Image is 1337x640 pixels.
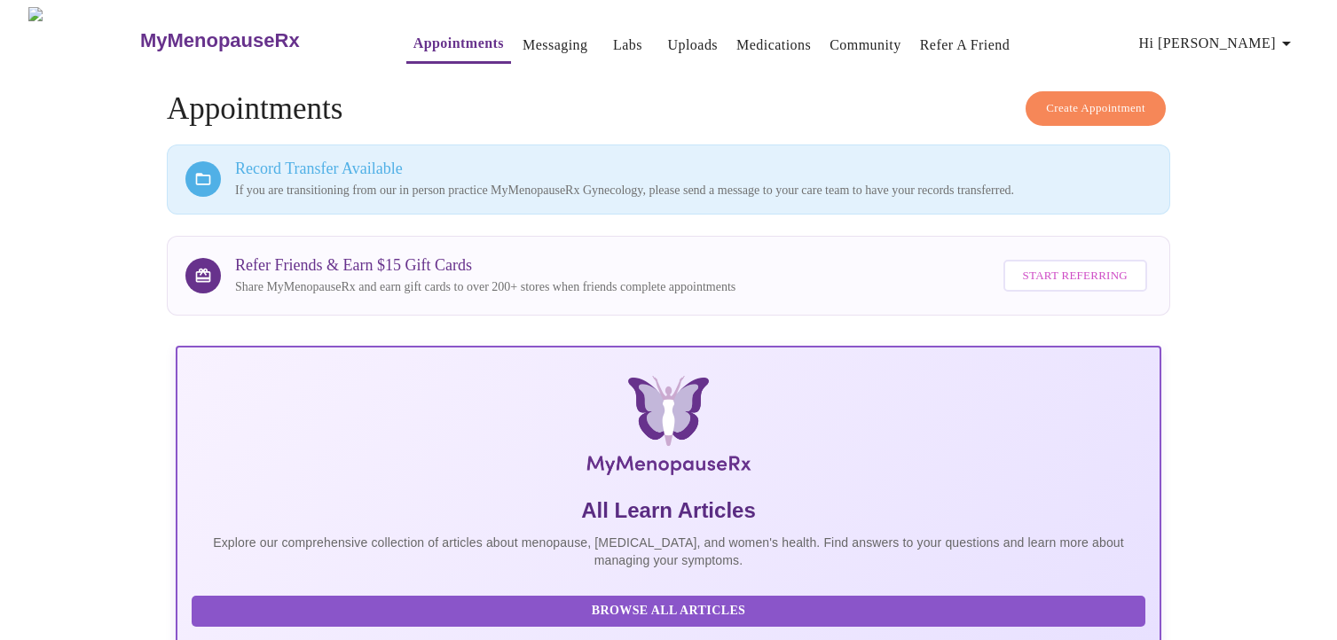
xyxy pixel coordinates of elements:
button: Browse All Articles [192,596,1145,627]
a: Start Referring [999,251,1152,301]
button: Create Appointment [1026,91,1166,126]
h5: All Learn Articles [192,496,1145,525]
h4: Appointments [167,91,1170,127]
a: Labs [613,33,642,58]
a: Medications [736,33,811,58]
button: Uploads [661,27,726,63]
a: Refer a Friend [920,33,1011,58]
p: Share MyMenopauseRx and earn gift cards to over 200+ stores when friends complete appointments [235,278,735,296]
span: Hi [PERSON_NAME] [1139,31,1297,56]
a: Uploads [668,33,719,58]
span: Create Appointment [1046,98,1145,119]
button: Community [822,27,908,63]
button: Refer a Friend [913,27,1018,63]
img: MyMenopauseRx Logo [28,7,138,74]
a: Browse All Articles [192,602,1150,617]
button: Labs [600,27,657,63]
a: MyMenopauseRx [138,10,370,72]
img: MyMenopauseRx Logo [340,376,997,482]
button: Messaging [515,27,594,63]
button: Medications [729,27,818,63]
h3: Refer Friends & Earn $15 Gift Cards [235,256,735,275]
span: Browse All Articles [209,600,1128,622]
button: Hi [PERSON_NAME] [1132,26,1304,61]
button: Start Referring [1003,260,1147,293]
button: Appointments [406,26,511,64]
h3: MyMenopauseRx [140,29,300,52]
a: Appointments [413,31,504,56]
a: Messaging [523,33,587,58]
span: Start Referring [1023,266,1128,286]
a: Community [830,33,901,58]
p: If you are transitioning from our in person practice MyMenopauseRx Gynecology, please send a mess... [235,182,1152,199]
h3: Record Transfer Available [235,160,1152,178]
p: Explore our comprehensive collection of articles about menopause, [MEDICAL_DATA], and women's hea... [192,534,1145,569]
